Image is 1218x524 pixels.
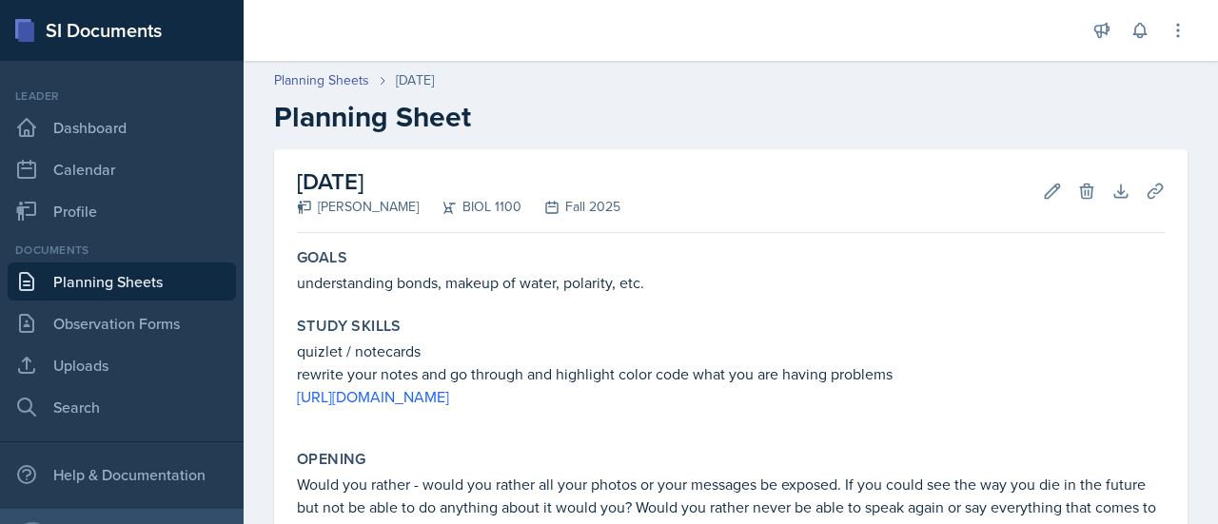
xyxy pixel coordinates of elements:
[8,242,236,259] div: Documents
[8,346,236,384] a: Uploads
[396,70,434,90] div: [DATE]
[297,450,366,469] label: Opening
[297,248,347,267] label: Goals
[521,197,620,217] div: Fall 2025
[297,271,1165,294] p: understanding bonds, makeup of water, polarity, etc.
[297,362,1165,385] p: rewrite your notes and go through and highlight color code what you are having problems
[8,304,236,342] a: Observation Forms
[8,150,236,188] a: Calendar
[274,100,1188,134] h2: Planning Sheet
[297,386,449,407] a: [URL][DOMAIN_NAME]
[8,108,236,146] a: Dashboard
[8,456,236,494] div: Help & Documentation
[419,197,521,217] div: BIOL 1100
[297,197,419,217] div: [PERSON_NAME]
[274,70,369,90] a: Planning Sheets
[8,192,236,230] a: Profile
[297,340,1165,362] p: quizlet / notecards
[297,165,620,199] h2: [DATE]
[8,87,236,105] div: Leader
[8,388,236,426] a: Search
[8,262,236,301] a: Planning Sheets
[297,317,402,336] label: Study Skills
